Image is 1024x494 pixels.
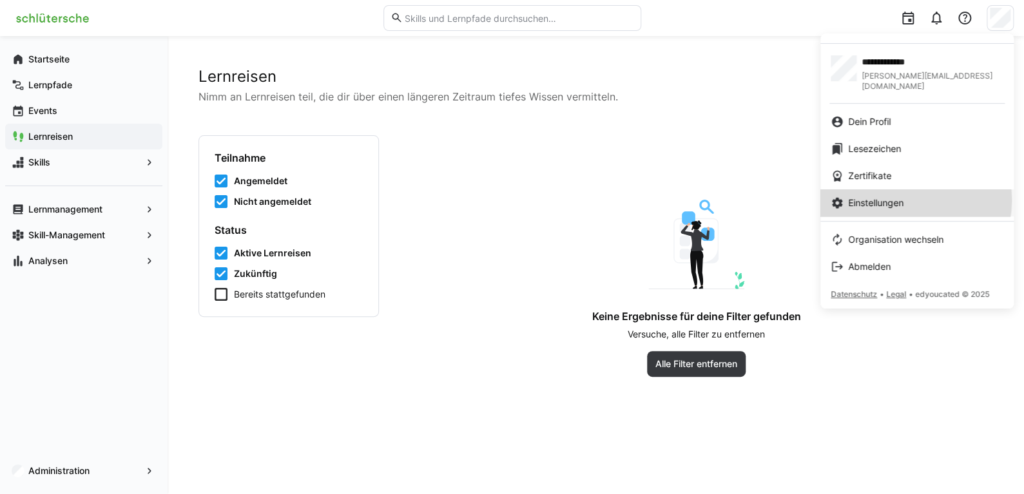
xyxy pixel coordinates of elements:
[880,289,884,299] span: •
[848,169,891,182] span: Zertifikate
[848,115,891,128] span: Dein Profil
[909,289,913,299] span: •
[848,142,901,155] span: Lesezeichen
[848,260,891,273] span: Abmelden
[915,289,989,299] span: edyoucated © 2025
[848,233,943,246] span: Organisation wechseln
[831,289,877,299] span: Datenschutz
[886,289,906,299] span: Legal
[862,71,1003,91] span: [PERSON_NAME][EMAIL_ADDRESS][DOMAIN_NAME]
[848,196,903,209] span: Einstellungen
